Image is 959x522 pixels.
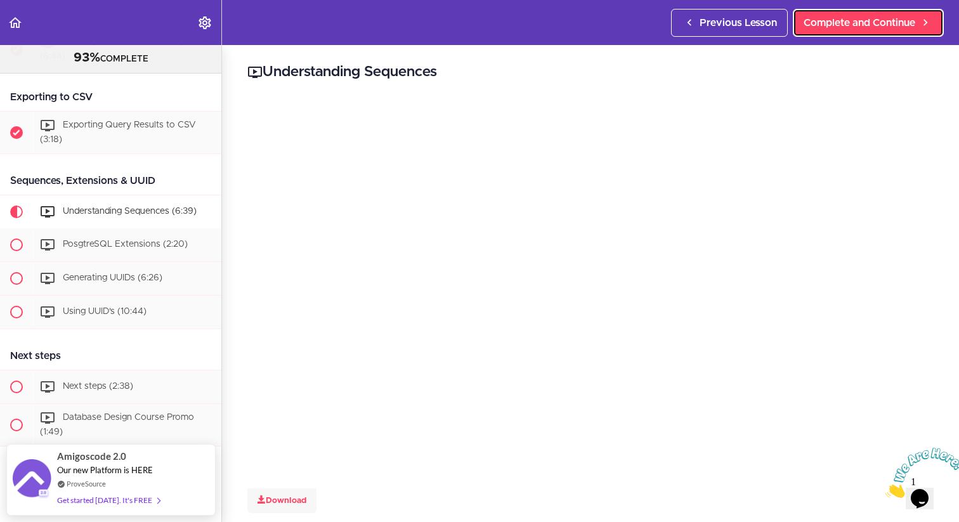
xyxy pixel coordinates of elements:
[63,382,133,391] span: Next steps (2:38)
[5,5,10,16] span: 1
[63,307,147,316] span: Using UUID's (10:44)
[16,50,205,67] div: COMPLETE
[40,121,196,145] span: Exporting Query Results to CSV (3:18)
[197,15,212,30] svg: Settings Menu
[247,488,316,514] a: Download this video
[700,15,777,30] span: Previous Lesson
[880,443,959,503] iframe: chat widget
[40,413,194,436] span: Database Design Course Promo (1:49)
[57,449,126,464] span: Amigoscode 2.0
[247,102,934,488] iframe: Video Player
[793,9,944,37] a: Complete and Continue
[671,9,788,37] a: Previous Lesson
[63,273,162,282] span: Generating UUIDs (6:26)
[247,62,934,83] h2: Understanding Sequences
[5,5,84,55] img: Chat attention grabber
[74,51,100,64] span: 93%
[13,459,51,500] img: provesource social proof notification image
[57,493,160,507] div: Get started [DATE]. It's FREE
[63,207,197,216] span: Understanding Sequences (6:39)
[8,15,23,30] svg: Back to course curriculum
[67,478,106,489] a: ProveSource
[804,15,915,30] span: Complete and Continue
[57,465,153,475] span: Our new Platform is HERE
[63,240,188,249] span: PosgtreSQL Extensions (2:20)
